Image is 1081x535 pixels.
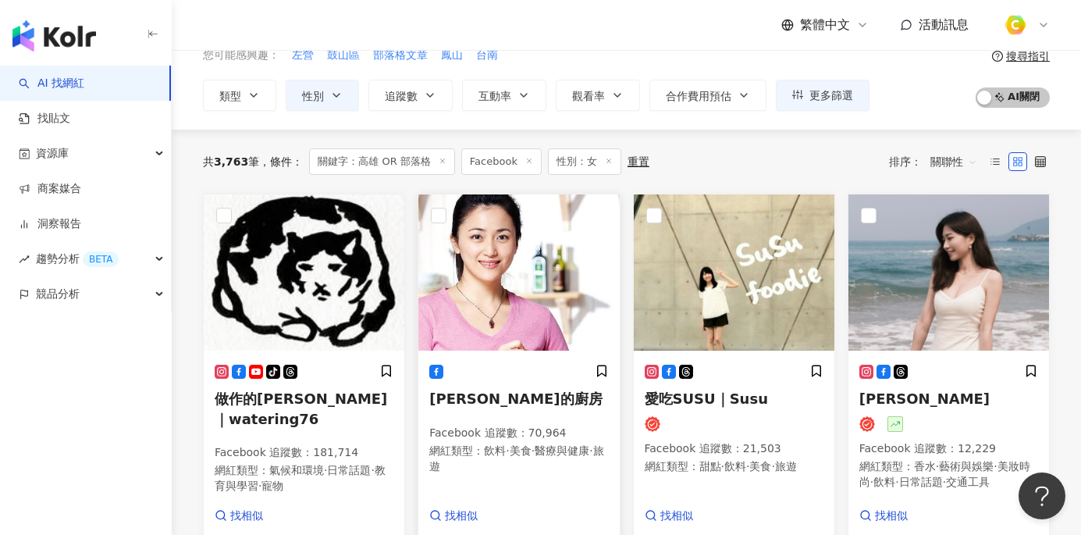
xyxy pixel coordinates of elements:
[645,391,768,407] span: 愛吃SUSU｜Susu
[214,155,248,168] span: 3,763
[429,426,608,441] p: Facebook 追蹤數 ： 70,964
[327,464,371,476] span: 日常話題
[666,90,731,102] span: 合作費用預估
[19,216,81,232] a: 洞察報告
[445,508,478,524] span: 找相似
[699,460,721,473] span: 甜點
[930,149,977,174] span: 關聯性
[914,460,936,473] span: 香水
[556,80,640,111] button: 觀看率
[19,111,70,127] a: 找貼文
[461,148,542,175] span: Facebook
[800,16,850,34] span: 繁體中文
[441,48,463,63] span: 鳳山
[776,80,869,111] button: 更多篩選
[269,464,324,476] span: 氣候和環境
[1019,473,1065,519] iframe: Help Scout Beacon - Open
[385,90,418,102] span: 追蹤數
[628,155,649,168] div: 重置
[645,508,769,524] a: 找相似
[919,17,969,32] span: 活動訊息
[939,460,994,473] span: 藝術與娛樂
[873,476,895,488] span: 飲料
[371,464,374,476] span: ·
[899,476,943,488] span: 日常話題
[203,155,259,168] div: 共 筆
[327,48,360,63] span: 鼓山區
[36,241,119,276] span: 趨勢分析
[724,460,746,473] span: 飲料
[19,254,30,265] span: rise
[535,444,589,457] span: 醫療與健康
[204,194,404,351] img: KOL Avatar
[83,251,119,267] div: BETA
[215,391,387,426] span: 做作的[PERSON_NAME]｜watering76
[429,444,603,473] span: 旅遊
[261,480,283,492] span: 寵物
[36,276,80,312] span: 競品分析
[203,80,276,111] button: 類型
[291,47,315,64] button: 左營
[859,460,1030,488] span: 美妝時尚
[936,460,939,473] span: ·
[372,47,428,64] button: 部落格文章
[309,148,455,175] span: 關鍵字：高雄 OR 部落格
[429,444,608,474] p: 網紅類型 ：
[649,80,766,111] button: 合作費用預估
[875,508,908,524] span: 找相似
[215,463,393,494] p: 網紅類型 ：
[230,508,263,524] span: 找相似
[721,460,724,473] span: ·
[771,460,774,473] span: ·
[475,47,499,64] button: 台南
[859,441,1038,457] p: Facebook 追蹤數 ： 12,229
[895,476,898,488] span: ·
[326,47,361,64] button: 鼓山區
[12,20,96,52] img: logo
[203,48,279,63] span: 您可能感興趣：
[992,51,1003,62] span: question-circle
[809,89,853,102] span: 更多篩選
[258,480,261,492] span: ·
[478,90,511,102] span: 互動率
[302,90,324,102] span: 性別
[572,90,605,102] span: 觀看率
[259,155,303,168] span: 條件 ：
[634,194,834,351] img: KOL Avatar
[286,80,359,111] button: 性別
[994,460,997,473] span: ·
[859,459,1038,490] p: 網紅類型 ：
[19,76,84,91] a: searchAI 找網紅
[749,460,771,473] span: 美食
[1001,10,1030,40] img: %E6%96%B9%E5%BD%A2%E7%B4%94.png
[484,444,506,457] span: 飲料
[859,508,976,524] a: 找相似
[324,464,327,476] span: ·
[36,136,69,171] span: 資源庫
[532,444,535,457] span: ·
[476,48,498,63] span: 台南
[848,194,1049,351] img: KOL Avatar
[1006,50,1050,62] div: 搜尋指引
[368,80,453,111] button: 追蹤數
[506,444,509,457] span: ·
[548,148,621,175] span: 性別：女
[462,80,546,111] button: 互動率
[946,476,990,488] span: 交通工具
[943,476,946,488] span: ·
[870,476,873,488] span: ·
[373,48,428,63] span: 部落格文章
[429,508,546,524] a: 找相似
[645,441,823,457] p: Facebook 追蹤數 ： 21,503
[215,445,393,461] p: Facebook 追蹤數 ： 181,714
[746,460,749,473] span: ·
[889,149,986,174] div: 排序：
[589,444,592,457] span: ·
[660,508,693,524] span: 找相似
[215,464,386,492] span: 教育與學習
[859,391,990,407] span: [PERSON_NAME]
[418,194,619,351] img: KOL Avatar
[440,47,464,64] button: 鳳山
[219,90,241,102] span: 類型
[429,391,602,407] span: [PERSON_NAME]的廚房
